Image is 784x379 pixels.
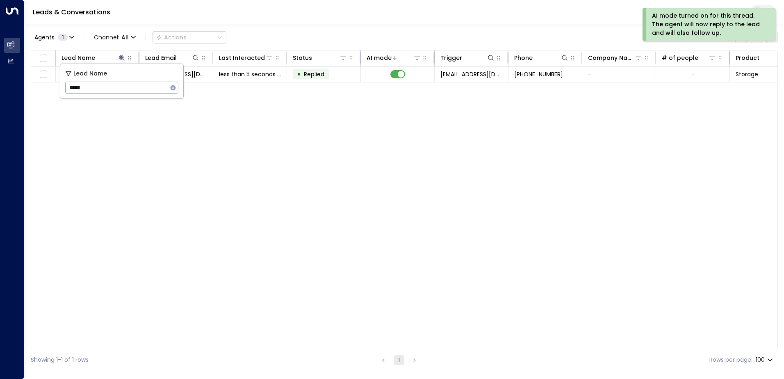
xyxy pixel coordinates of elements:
div: # of people [662,53,716,63]
div: AI mode [367,53,392,63]
div: AI mode [367,53,421,63]
div: Company Name [588,53,634,63]
div: 100 [756,354,775,366]
div: Status [293,53,347,63]
button: page 1 [394,355,404,365]
span: Agents [34,34,55,40]
div: AI mode turned on for this thread. The agent will now reply to the lead and will also follow up. [652,11,765,37]
span: All [121,34,129,41]
span: leads@space-station.co.uk [440,70,502,78]
div: # of people [662,53,698,63]
div: Lead Name [62,53,126,63]
div: Lead Email [145,53,200,63]
span: Storage [736,70,758,78]
div: Phone [514,53,533,63]
button: Agents1 [31,32,77,43]
button: Actions [153,31,226,43]
div: • [297,67,301,81]
div: Showing 1-1 of 1 rows [31,356,89,364]
div: Lead Email [145,53,177,63]
span: Toggle select row [38,69,48,80]
label: Rows per page: [709,356,752,364]
div: Trigger [440,53,495,63]
span: +447827606046 [514,70,563,78]
div: - [691,70,695,78]
span: Toggle select all [38,53,48,64]
div: Button group with a nested menu [153,31,226,43]
div: Phone [514,53,569,63]
span: 1 [58,34,68,41]
span: less than 5 seconds ago [219,70,281,78]
div: Last Interacted [219,53,265,63]
td: - [582,66,656,82]
div: Lead Name [62,53,95,63]
div: Company Name [588,53,643,63]
nav: pagination navigation [378,355,420,365]
div: Status [293,53,312,63]
div: Product [736,53,759,63]
button: Channel:All [91,32,139,43]
span: Lead Name [73,69,107,78]
div: Trigger [440,53,462,63]
a: Leads & Conversations [33,7,110,17]
span: Channel: [91,32,139,43]
div: Last Interacted [219,53,273,63]
div: Actions [156,34,187,41]
span: Replied [304,70,324,78]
